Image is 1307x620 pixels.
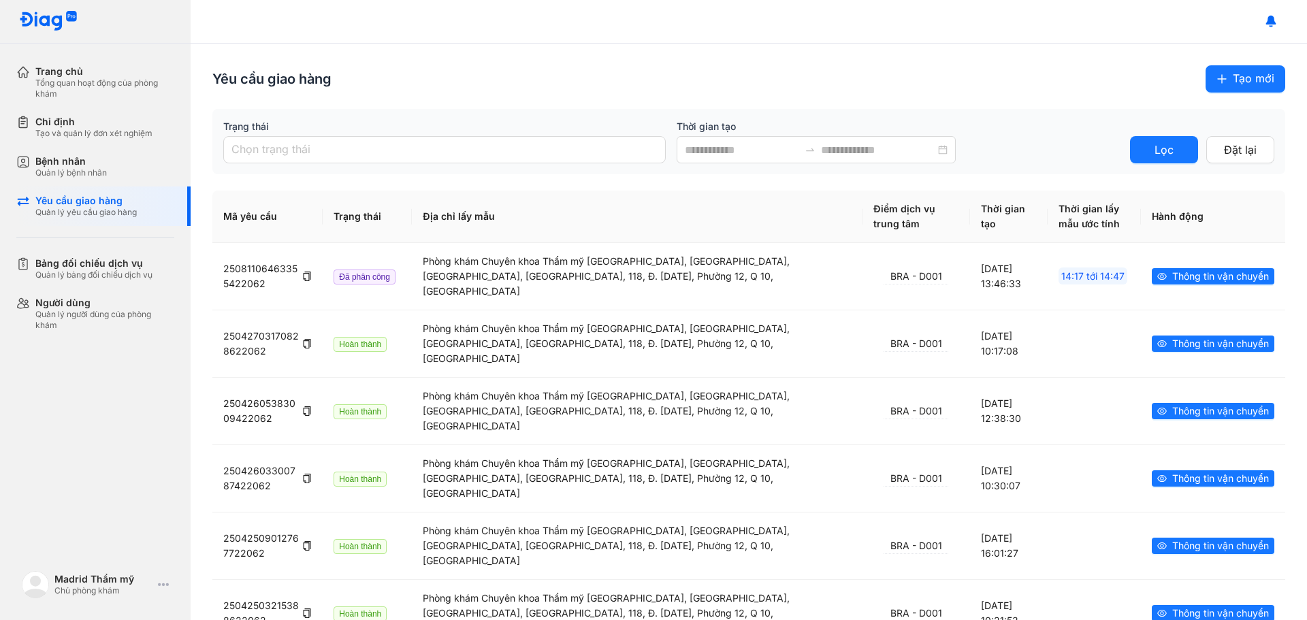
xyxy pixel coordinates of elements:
[884,404,948,419] div: BRA - D001
[423,389,852,434] div: Phòng khám Chuyên khoa Thẩm mỹ [GEOGRAPHIC_DATA], [GEOGRAPHIC_DATA], [GEOGRAPHIC_DATA], [GEOGRAPH...
[1224,142,1257,159] span: Đặt lại
[35,116,152,128] div: Chỉ định
[1157,406,1167,416] span: eye
[1172,336,1269,351] span: Thông tin vận chuyển
[212,69,332,88] div: Yêu cầu giao hàng
[35,270,152,280] div: Quản lý bảng đối chiếu dịch vụ
[323,191,412,243] th: Trạng thái
[423,523,852,568] div: Phòng khám Chuyên khoa Thẩm mỹ [GEOGRAPHIC_DATA], [GEOGRAPHIC_DATA], [GEOGRAPHIC_DATA], [GEOGRAPH...
[19,11,78,32] img: logo
[1233,70,1274,87] span: Tạo mới
[54,585,152,596] div: Chủ phòng khám
[884,538,948,554] div: BRA - D001
[334,337,387,352] span: Hoàn thành
[1152,470,1274,487] button: eyeThông tin vận chuyển
[212,191,323,243] th: Mã yêu cầu
[1048,191,1141,243] th: Thời gian lấy mẫu ước tính
[223,463,312,493] div: 25042603300787422062
[412,191,862,243] th: Địa chỉ lấy mẫu
[1157,608,1167,618] span: eye
[35,257,152,270] div: Bảng đối chiếu dịch vụ
[862,191,970,243] th: Điểm dịch vụ trung tâm
[805,144,816,155] span: swap-right
[970,310,1048,377] td: [DATE] 10:17:08
[1157,272,1167,281] span: eye
[223,329,312,359] div: 25042703170828622062
[1157,339,1167,348] span: eye
[35,155,107,167] div: Bệnh nhân
[302,339,312,348] span: copy
[423,456,852,501] div: Phòng khám Chuyên khoa Thẩm mỹ [GEOGRAPHIC_DATA], [GEOGRAPHIC_DATA], [GEOGRAPHIC_DATA], [GEOGRAPH...
[54,573,152,585] div: Madrid Thẩm mỹ
[1152,403,1274,419] button: eyeThông tin vận chuyển
[1141,191,1285,243] th: Hành động
[334,472,387,487] span: Hoàn thành
[884,471,948,487] div: BRA - D001
[1206,136,1274,163] button: Đặt lại
[35,78,174,99] div: Tổng quan hoạt động của phòng khám
[35,309,174,331] div: Quản lý người dùng của phòng khám
[1157,474,1167,483] span: eye
[1172,404,1269,419] span: Thông tin vận chuyển
[970,377,1048,444] td: [DATE] 12:38:30
[1172,471,1269,486] span: Thông tin vận chuyển
[35,195,137,207] div: Yêu cầu giao hàng
[423,321,852,366] div: Phòng khám Chuyên khoa Thẩm mỹ [GEOGRAPHIC_DATA], [GEOGRAPHIC_DATA], [GEOGRAPHIC_DATA], [GEOGRAPH...
[302,608,312,618] span: copy
[35,167,107,178] div: Quản lý bệnh nhân
[970,444,1048,512] td: [DATE] 10:30:07
[302,541,312,551] span: copy
[302,474,312,483] span: copy
[35,128,152,139] div: Tạo và quản lý đơn xét nghiệm
[1216,74,1227,84] span: plus
[884,269,948,284] div: BRA - D001
[1206,65,1285,93] button: plusTạo mới
[1155,142,1174,159] span: Lọc
[970,243,1048,310] td: [DATE] 13:46:33
[334,404,387,419] span: Hoàn thành
[1172,538,1269,553] span: Thông tin vận chuyển
[1152,268,1274,284] button: eyeThông tin vận chuyển
[223,261,312,291] div: 25081106463355422062
[423,254,852,299] div: Phòng khám Chuyên khoa Thẩm mỹ [GEOGRAPHIC_DATA], [GEOGRAPHIC_DATA], [GEOGRAPHIC_DATA], [GEOGRAPH...
[1152,538,1274,554] button: eyeThông tin vận chuyển
[1172,269,1269,284] span: Thông tin vận chuyển
[1059,267,1127,284] span: 14:17 tới 14:47
[970,512,1048,579] td: [DATE] 16:01:27
[22,571,49,598] img: logo
[1152,336,1274,352] button: eyeThông tin vận chuyển
[35,65,174,78] div: Trang chủ
[884,336,948,352] div: BRA - D001
[35,297,174,309] div: Người dùng
[677,120,1119,133] label: Thời gian tạo
[35,207,137,218] div: Quản lý yêu cầu giao hàng
[1130,136,1198,163] button: Lọc
[223,120,666,133] label: Trạng thái
[1157,541,1167,551] span: eye
[970,191,1048,243] th: Thời gian tạo
[805,144,816,155] span: to
[334,270,396,284] span: Đã phân công
[302,272,312,281] span: copy
[334,539,387,554] span: Hoàn thành
[223,396,312,426] div: 25042605383009422062
[302,406,312,416] span: copy
[223,531,312,561] div: 25042509012767722062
